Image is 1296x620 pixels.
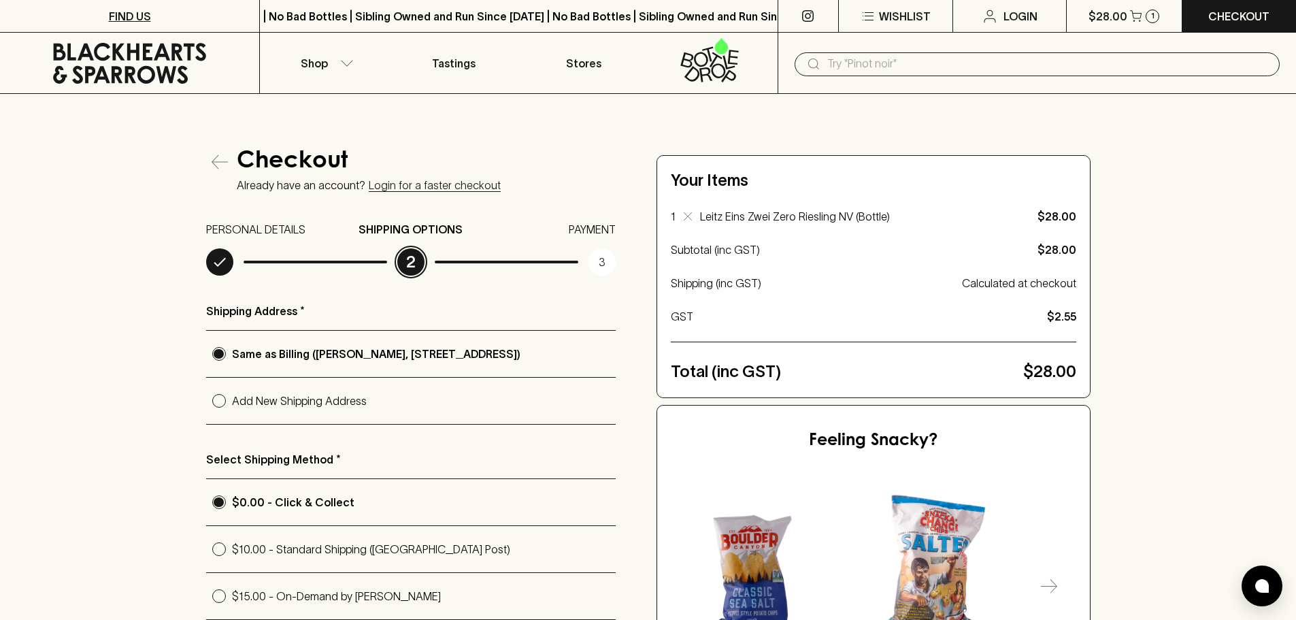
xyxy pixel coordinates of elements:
[566,55,601,71] p: Stores
[569,221,616,238] p: PAYMENT
[588,248,616,276] p: 3
[809,430,937,452] h5: Feeling Snacky?
[206,303,616,319] p: Shipping Address *
[237,148,616,177] h4: Checkout
[671,359,1018,384] p: Total (inc GST)
[369,179,501,192] a: Login for a faster checkout
[301,55,328,71] p: Shop
[232,494,616,510] p: $0.00 - Click & Collect
[232,346,616,362] p: Same as Billing ([PERSON_NAME], [STREET_ADDRESS])
[1003,8,1037,25] p: Login
[237,179,365,191] p: Already have an account?
[1089,8,1127,25] p: $28.00
[1047,308,1076,325] p: $2.55
[359,221,463,238] p: SHIPPING OPTIONS
[1151,12,1154,20] p: 1
[1255,579,1269,593] img: bubble-icon
[389,33,518,93] a: Tastings
[232,588,616,604] p: $15.00 - On-Demand by [PERSON_NAME]
[671,242,1032,258] p: Subtotal (inc GST)
[671,275,957,291] p: Shipping (inc GST)
[232,393,616,409] p: Add New Shipping Address
[1208,8,1269,25] p: Checkout
[671,169,748,191] h5: Your Items
[519,33,648,93] a: Stores
[232,541,616,557] p: $10.00 - Standard Shipping ([GEOGRAPHIC_DATA] Post)
[1023,359,1076,384] p: $28.00
[671,308,1042,325] p: GST
[827,53,1269,75] input: Try "Pinot noir"
[206,451,616,468] p: Select Shipping Method *
[109,8,151,25] p: FIND US
[206,221,305,238] p: PERSONAL DETAILS
[260,33,389,93] button: Shop
[879,8,931,25] p: Wishlist
[397,248,425,276] p: 2
[432,55,476,71] p: Tastings
[700,208,1000,225] p: Leitz Eins Zwei Zero Riesling NV (Bottle)
[1008,208,1076,225] p: $28.00
[671,208,676,225] p: 1
[1037,242,1076,258] p: $28.00
[962,275,1076,291] p: Calculated at checkout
